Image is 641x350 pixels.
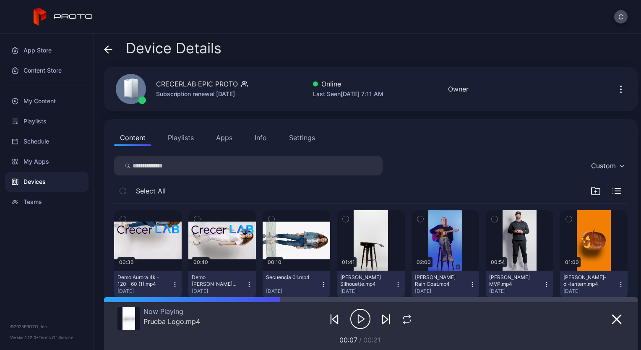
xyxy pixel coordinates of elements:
[162,129,200,146] button: Playlists
[412,271,479,298] button: [PERSON_NAME] Rain Coat.mp4[DATE]
[255,133,267,143] div: Info
[117,274,164,287] div: Demo Aurora 4k - 120 _ 60 (1).mp4
[489,288,543,295] div: [DATE]
[359,336,362,344] span: /
[563,288,618,295] div: [DATE]
[486,271,553,298] button: [PERSON_NAME] MVP.mp4[DATE]
[5,131,89,151] a: Schedule
[283,129,321,146] button: Settings
[415,274,461,287] div: Ryan Pollie's Rain Coat.mp4
[266,288,320,295] div: [DATE]
[10,335,39,340] span: Version 1.12.0 •
[5,91,89,111] a: My Content
[337,271,404,298] button: [PERSON_NAME] Silhouette.mp4[DATE]
[415,288,469,295] div: [DATE]
[192,274,238,287] div: Demo Aurora doctora HD.mp4
[591,162,616,170] div: Custom
[114,129,151,146] button: Content
[10,323,83,330] div: © 2025 PROTO, Inc.
[5,60,89,81] a: Content Store
[117,288,172,295] div: [DATE]
[313,79,383,89] div: Online
[340,288,394,295] div: [DATE]
[210,129,238,146] button: Apps
[363,336,380,344] span: 00:21
[126,40,221,56] span: Device Details
[5,172,89,192] a: Devices
[289,133,315,143] div: Settings
[156,89,248,99] div: Subscription renewal [DATE]
[39,335,73,340] a: Terms Of Service
[587,156,628,175] button: Custom
[249,129,273,146] button: Info
[339,336,357,344] span: 00:07
[136,186,166,196] span: Select All
[313,89,383,99] div: Last Seen [DATE] 7:11 AM
[156,79,238,89] div: CRECERLAB EPIC PROTO
[5,111,89,131] a: Playlists
[143,317,200,326] div: Prueba Logo.mp4
[563,274,610,287] div: Jack-o'-lantern.mp4
[114,271,182,298] button: Demo Aurora 4k - 120 _ 60 (1).mp4[DATE]
[614,10,628,24] button: C
[5,192,89,212] a: Teams
[5,40,89,60] a: App Store
[192,288,246,295] div: [DATE]
[143,307,200,316] div: Now Playing
[188,271,256,298] button: Demo [PERSON_NAME] HD.mp4[DATE]
[489,274,535,287] div: Albert Pujols MVP.mp4
[340,274,386,287] div: Billy Morrison's Silhouette.mp4
[560,271,628,298] button: [PERSON_NAME]-o'-lantern.mp4[DATE]
[5,151,89,172] a: My Apps
[263,271,330,298] button: Secuencia 01.mp4[DATE]
[448,84,469,94] div: Owner
[266,274,312,281] div: Secuencia 01.mp4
